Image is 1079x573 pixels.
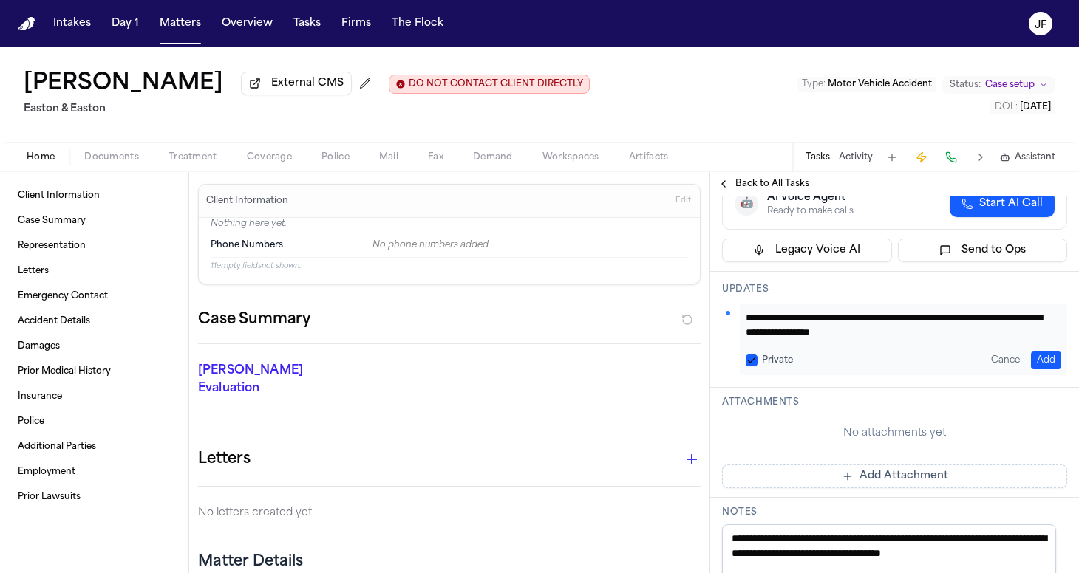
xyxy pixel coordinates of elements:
[629,151,669,163] span: Artifacts
[389,75,590,94] button: Edit client contact restriction
[12,410,177,433] a: Police
[27,151,55,163] span: Home
[722,507,1067,518] h3: Notes
[950,191,1055,217] button: Start AI Call
[12,334,177,358] a: Damages
[839,151,873,163] button: Activity
[741,196,753,211] span: 🤖
[198,552,303,572] h2: Matter Details
[911,147,932,168] button: Create Immediate Task
[985,79,1035,91] span: Case setup
[12,309,177,333] a: Accident Details
[802,80,826,89] span: Type :
[24,100,590,118] h2: Easton & Easton
[1031,351,1061,369] button: Add
[12,284,177,308] a: Emergency Contact
[828,80,932,89] span: Motor Vehicle Accident
[1000,151,1055,163] button: Assistant
[211,261,688,272] p: 11 empty fields not shown.
[797,77,936,92] button: Edit Type: Motor Vehicle Accident
[985,351,1028,369] button: Cancel
[722,464,1067,488] button: Add Attachment
[12,385,177,408] a: Insurance
[106,10,145,37] button: Day 1
[722,239,892,262] button: Legacy Voice AI
[24,71,223,97] button: Edit matter name
[950,79,981,91] span: Status:
[806,151,830,163] button: Tasks
[386,10,449,37] button: The Flock
[941,147,961,168] button: Make a Call
[990,100,1055,114] button: Edit DOL: 2025-07-18
[336,10,377,37] button: Firms
[211,239,283,251] span: Phone Numbers
[12,209,177,233] a: Case Summary
[198,504,701,522] p: No letters created yet
[1015,151,1055,163] span: Assistant
[409,78,583,90] span: DO NOT CONTACT CLIENT DIRECTLY
[722,397,1067,408] h3: Attachments
[18,17,35,31] a: Home
[473,151,513,163] span: Demand
[372,239,688,251] div: No phone numbers added
[767,205,854,217] div: Ready to make calls
[241,72,352,95] button: External CMS
[198,308,310,332] h2: Case Summary
[216,10,279,37] button: Overview
[428,151,443,163] span: Fax
[12,184,177,207] a: Client Information
[12,435,177,459] a: Additional Parties
[271,76,344,91] span: External CMS
[12,460,177,484] a: Employment
[47,10,97,37] button: Intakes
[24,71,223,97] h1: [PERSON_NAME]
[321,151,350,163] span: Police
[942,76,1055,94] button: Change status from Case setup
[746,310,1050,340] textarea: Add your update
[767,191,854,205] div: AI Voice Agent
[1020,103,1051,111] span: [DATE]
[722,284,1067,295] h3: Updates
[722,426,1067,441] div: No attachments yet
[735,178,809,190] span: Back to All Tasks
[12,234,177,258] a: Representation
[198,362,354,397] p: [PERSON_NAME] Evaluation
[84,151,139,163] span: Documents
[979,196,1043,211] span: Start AI Call
[211,218,688,233] p: Nothing here yet.
[287,10,327,37] button: Tasks
[379,151,398,163] span: Mail
[12,259,177,283] a: Letters
[675,196,691,206] span: Edit
[710,178,817,190] button: Back to All Tasks
[12,485,177,509] a: Prior Lawsuits
[247,151,292,163] span: Coverage
[198,447,251,471] h1: Letters
[882,147,902,168] button: Add Task
[762,354,793,366] label: Private
[995,103,1018,111] span: DOL :
[671,189,695,213] button: Edit
[169,151,217,163] span: Treatment
[12,360,177,383] a: Prior Medical History
[542,151,599,163] span: Workspaces
[203,195,291,207] h3: Client Information
[18,17,35,31] img: Finch Logo
[898,239,1068,262] button: Send to Ops
[154,10,207,37] button: Matters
